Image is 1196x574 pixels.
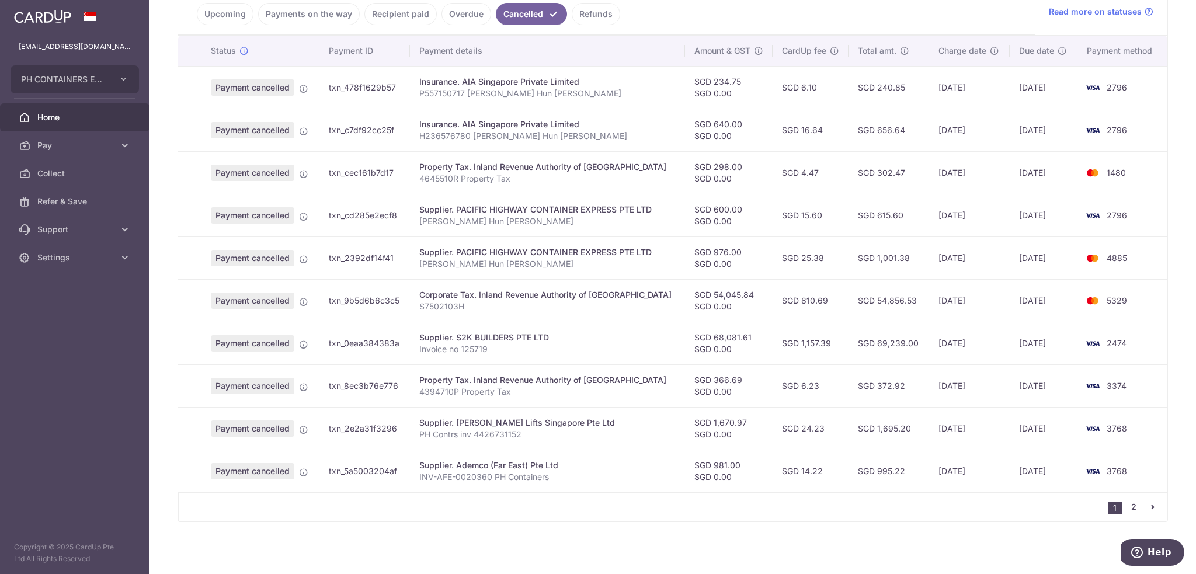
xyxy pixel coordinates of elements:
[419,301,676,312] p: S7502103H
[929,322,1010,364] td: [DATE]
[1107,125,1127,135] span: 2796
[773,450,849,492] td: SGD 14.22
[1107,423,1127,433] span: 3768
[685,109,773,151] td: SGD 640.00 SGD 0.00
[211,463,294,479] span: Payment cancelled
[849,407,929,450] td: SGD 1,695.20
[419,417,676,429] div: Supplier. [PERSON_NAME] Lifts Singapore Pte Ltd
[1010,236,1077,279] td: [DATE]
[211,79,294,96] span: Payment cancelled
[1081,123,1104,137] img: Bank Card
[1077,36,1167,66] th: Payment method
[419,173,676,185] p: 4645510R Property Tax
[211,250,294,266] span: Payment cancelled
[211,165,294,181] span: Payment cancelled
[1010,66,1077,109] td: [DATE]
[1107,168,1126,178] span: 1480
[685,450,773,492] td: SGD 981.00 SGD 0.00
[419,289,676,301] div: Corporate Tax. Inland Revenue Authority of [GEOGRAPHIC_DATA]
[849,109,929,151] td: SGD 656.64
[929,364,1010,407] td: [DATE]
[441,3,491,25] a: Overdue
[1010,109,1077,151] td: [DATE]
[211,378,294,394] span: Payment cancelled
[1108,493,1167,521] nav: pager
[849,322,929,364] td: SGD 69,239.00
[1107,338,1127,348] span: 2474
[929,151,1010,194] td: [DATE]
[1081,208,1104,222] img: Bank Card
[773,364,849,407] td: SGD 6.23
[211,122,294,138] span: Payment cancelled
[1019,45,1054,57] span: Due date
[319,322,410,364] td: txn_0eaa384383a
[419,332,676,343] div: Supplier. S2K BUILDERS PTE LTD
[419,130,676,142] p: H236576780 [PERSON_NAME] Hun [PERSON_NAME]
[773,194,849,236] td: SGD 15.60
[319,450,410,492] td: txn_5a5003204af
[319,279,410,322] td: txn_9b5d6b6c3c5
[319,407,410,450] td: txn_2e2a31f3296
[211,293,294,309] span: Payment cancelled
[1049,6,1153,18] a: Read more on statuses
[37,168,114,179] span: Collect
[773,66,849,109] td: SGD 6.10
[929,279,1010,322] td: [DATE]
[258,3,360,25] a: Payments on the way
[685,407,773,450] td: SGD 1,670.97 SGD 0.00
[1108,502,1122,514] li: 1
[419,246,676,258] div: Supplier. PACIFIC HIGHWAY CONTAINER EXPRESS PTE LTD
[1107,210,1127,220] span: 2796
[1049,6,1142,18] span: Read more on statuses
[929,66,1010,109] td: [DATE]
[685,236,773,279] td: SGD 976.00 SGD 0.00
[685,279,773,322] td: SGD 54,045.84 SGD 0.00
[849,279,929,322] td: SGD 54,856.53
[419,76,676,88] div: Insurance. AIA Singapore Private Limited
[37,224,114,235] span: Support
[419,258,676,270] p: [PERSON_NAME] Hun [PERSON_NAME]
[37,112,114,123] span: Home
[1010,407,1077,450] td: [DATE]
[21,74,107,85] span: PH CONTAINERS EXPRESS (S) PTE LTD
[1010,279,1077,322] td: [DATE]
[419,374,676,386] div: Property Tax. Inland Revenue Authority of [GEOGRAPHIC_DATA]
[211,420,294,437] span: Payment cancelled
[685,364,773,407] td: SGD 366.69 SGD 0.00
[1081,294,1104,308] img: Bank Card
[849,194,929,236] td: SGD 615.60
[211,335,294,352] span: Payment cancelled
[773,109,849,151] td: SGD 16.64
[773,151,849,194] td: SGD 4.47
[1107,295,1127,305] span: 5329
[1010,322,1077,364] td: [DATE]
[694,45,750,57] span: Amount & GST
[685,322,773,364] td: SGD 68,081.61 SGD 0.00
[1081,251,1104,265] img: Bank Card
[319,364,410,407] td: txn_8ec3b76e776
[319,151,410,194] td: txn_cec161b7d17
[782,45,826,57] span: CardUp fee
[37,252,114,263] span: Settings
[14,9,71,23] img: CardUp
[849,151,929,194] td: SGD 302.47
[849,66,929,109] td: SGD 240.85
[319,109,410,151] td: txn_c7df92cc25f
[37,196,114,207] span: Refer & Save
[419,88,676,99] p: P557150717 [PERSON_NAME] Hun [PERSON_NAME]
[1081,422,1104,436] img: Bank Card
[19,41,131,53] p: [EMAIL_ADDRESS][DOMAIN_NAME]
[929,109,1010,151] td: [DATE]
[1010,450,1077,492] td: [DATE]
[319,36,410,66] th: Payment ID
[197,3,253,25] a: Upcoming
[1010,194,1077,236] td: [DATE]
[773,322,849,364] td: SGD 1,157.39
[419,119,676,130] div: Insurance. AIA Singapore Private Limited
[929,194,1010,236] td: [DATE]
[419,204,676,215] div: Supplier. PACIFIC HIGHWAY CONTAINER EXPRESS PTE LTD
[419,161,676,173] div: Property Tax. Inland Revenue Authority of [GEOGRAPHIC_DATA]
[773,279,849,322] td: SGD 810.69
[364,3,437,25] a: Recipient paid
